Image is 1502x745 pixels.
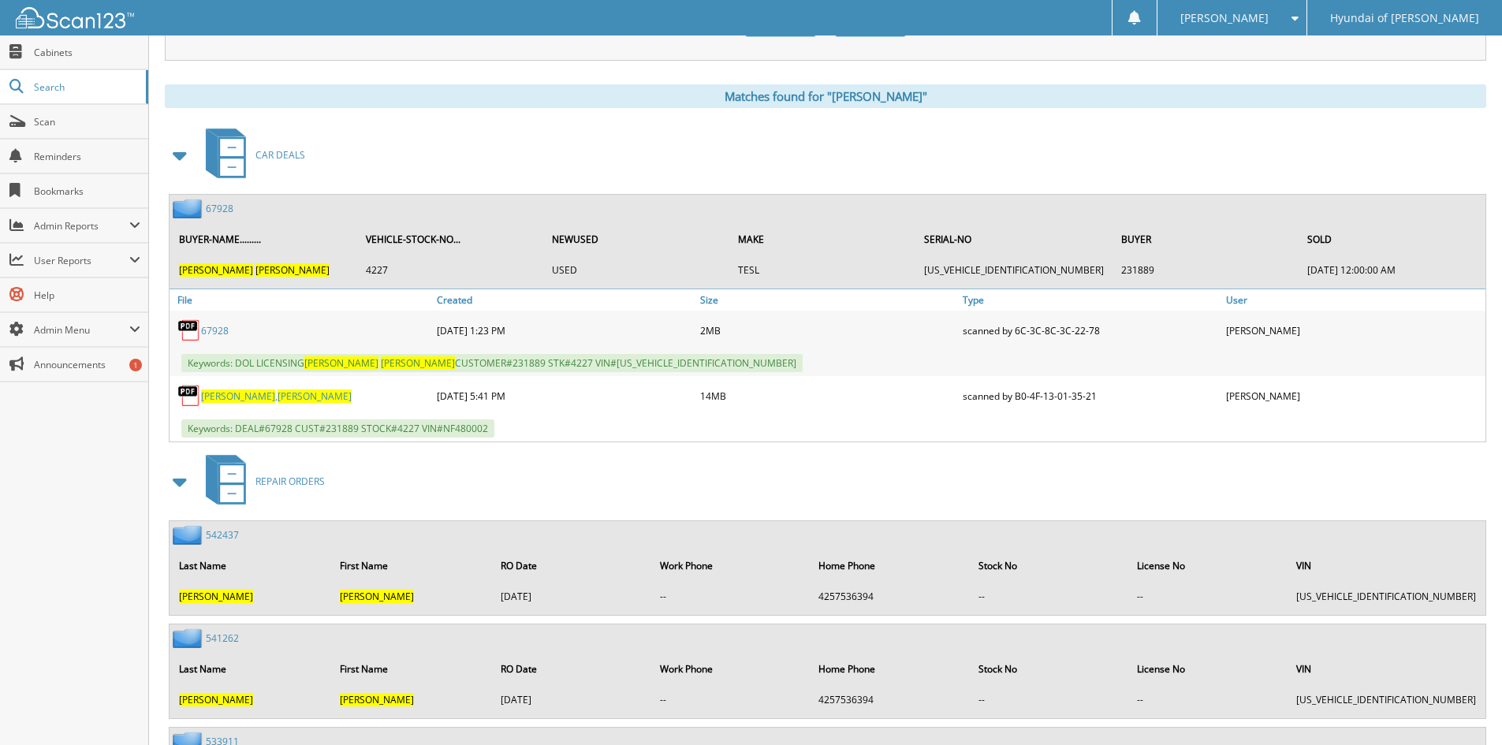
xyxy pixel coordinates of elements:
a: Size [696,289,960,311]
div: Matches found for "[PERSON_NAME]" [165,84,1486,108]
th: First Name [332,653,491,685]
span: [PERSON_NAME] [340,590,414,603]
span: [PERSON_NAME] [179,590,253,603]
span: Reminders [34,150,140,163]
td: [US_VEHICLE_IDENTIFICATION_NUMBER] [1288,687,1484,713]
span: Admin Reports [34,219,129,233]
td: -- [652,583,809,609]
td: -- [652,687,809,713]
span: [PERSON_NAME] [179,693,253,706]
a: CAR DEALS [196,124,305,186]
span: [PERSON_NAME] [179,263,253,277]
span: Admin Menu [34,323,129,337]
th: NEWUSED [544,223,729,255]
span: Cabinets [34,46,140,59]
span: [PERSON_NAME] [1180,13,1269,23]
img: folder2.png [173,628,206,648]
span: [PERSON_NAME] [201,389,275,403]
span: [PERSON_NAME] [340,693,414,706]
span: Scan [34,115,140,129]
a: Type [959,289,1222,311]
div: [DATE] 5:41 PM [433,380,696,412]
th: RO Date [493,653,650,685]
img: folder2.png [173,199,206,218]
th: Last Name [171,653,330,685]
td: [DATE] [493,583,650,609]
th: Home Phone [811,653,969,685]
th: BUYER-NAME......... [171,223,356,255]
span: [PERSON_NAME] [278,389,352,403]
th: Stock No [971,653,1127,685]
a: REPAIR ORDERS [196,450,325,512]
span: [PERSON_NAME] [304,356,378,370]
th: BUYER [1113,223,1298,255]
img: folder2.png [173,525,206,545]
td: 231889 [1113,257,1298,283]
div: scanned by 6C-3C-8C-3C-22-78 [959,315,1222,346]
th: License No [1129,653,1287,685]
td: TESL [730,257,915,283]
span: REPAIR ORDERS [255,475,325,488]
th: Work Phone [652,653,809,685]
td: USED [544,257,729,283]
th: Work Phone [652,549,809,582]
td: -- [1129,583,1287,609]
th: First Name [332,549,491,582]
span: Keywords: DOL LICENSING CUSTOMER#231889 STK#4227 VIN#[US_VEHICLE_IDENTIFICATION_NUMBER] [181,354,803,372]
div: 14MB [696,380,960,412]
th: Last Name [171,549,330,582]
th: RO Date [493,549,650,582]
a: [PERSON_NAME],[PERSON_NAME] [201,389,352,403]
td: 4227 [358,257,542,283]
img: PDF.png [177,318,201,342]
div: [PERSON_NAME] [1222,380,1485,412]
div: 2MB [696,315,960,346]
a: User [1222,289,1485,311]
th: VEHICLE-STOCK-NO... [358,223,542,255]
th: SERIAL-NO [916,223,1112,255]
a: File [170,289,433,311]
span: Announcements [34,358,140,371]
div: [DATE] 1:23 PM [433,315,696,346]
th: SOLD [1299,223,1484,255]
span: Keywords: DEAL#67928 CUST#231889 STOCK#4227 VIN#NF480002 [181,419,494,438]
span: CAR DEALS [255,148,305,162]
td: 4257536394 [811,583,969,609]
td: -- [1129,687,1287,713]
a: 67928 [206,202,233,215]
a: 541262 [206,631,239,645]
span: Hyundai of [PERSON_NAME] [1330,13,1479,23]
td: 4257536394 [811,687,969,713]
img: PDF.png [177,384,201,408]
div: scanned by B0-4F-13-01-35-21 [959,380,1222,412]
div: 1 [129,359,142,371]
td: -- [971,583,1127,609]
span: [PERSON_NAME] [255,263,330,277]
a: Created [433,289,696,311]
span: User Reports [34,254,129,267]
th: Stock No [971,549,1127,582]
span: Bookmarks [34,184,140,198]
span: Help [34,289,140,302]
a: 67928 [201,324,229,337]
td: -- [971,687,1127,713]
td: [US_VEHICLE_IDENTIFICATION_NUMBER] [1288,583,1484,609]
th: MAKE [730,223,915,255]
th: Home Phone [811,549,969,582]
th: License No [1129,549,1287,582]
span: Search [34,80,138,94]
span: [PERSON_NAME] [381,356,455,370]
div: [PERSON_NAME] [1222,315,1485,346]
td: [US_VEHICLE_IDENTIFICATION_NUMBER] [916,257,1112,283]
img: scan123-logo-white.svg [16,7,134,28]
td: [DATE] 12:00:00 AM [1299,257,1484,283]
th: VIN [1288,653,1484,685]
td: [DATE] [493,687,650,713]
a: 542437 [206,528,239,542]
th: VIN [1288,549,1484,582]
